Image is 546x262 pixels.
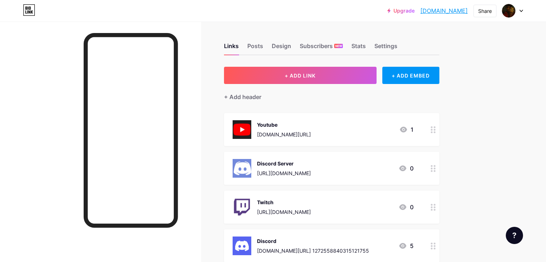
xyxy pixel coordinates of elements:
[257,208,311,216] div: [URL][DOMAIN_NAME]
[382,67,439,84] div: + ADD EMBED
[233,120,251,139] img: Youtube
[224,42,239,55] div: Links
[257,247,369,254] div: [DOMAIN_NAME][URL] 1272558840315121755
[224,67,377,84] button: + ADD LINK
[257,169,311,177] div: [URL][DOMAIN_NAME]
[420,6,468,15] a: [DOMAIN_NAME]
[233,198,251,216] img: Twitch
[351,42,366,55] div: Stats
[502,4,515,18] img: flix_26_yt
[233,237,251,255] img: Discord
[399,125,414,134] div: 1
[300,42,343,55] div: Subscribers
[285,72,316,79] span: + ADD LINK
[257,198,311,206] div: Twitch
[224,93,261,101] div: + Add header
[233,159,251,178] img: Discord Server
[374,42,397,55] div: Settings
[387,8,415,14] a: Upgrade
[257,121,311,128] div: Youtube
[257,237,369,245] div: Discord
[257,131,311,138] div: [DOMAIN_NAME][URL]
[247,42,263,55] div: Posts
[272,42,291,55] div: Design
[398,164,414,173] div: 0
[335,44,342,48] span: NEW
[398,203,414,211] div: 0
[478,7,492,15] div: Share
[398,242,414,250] div: 5
[257,160,311,167] div: Discord Server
